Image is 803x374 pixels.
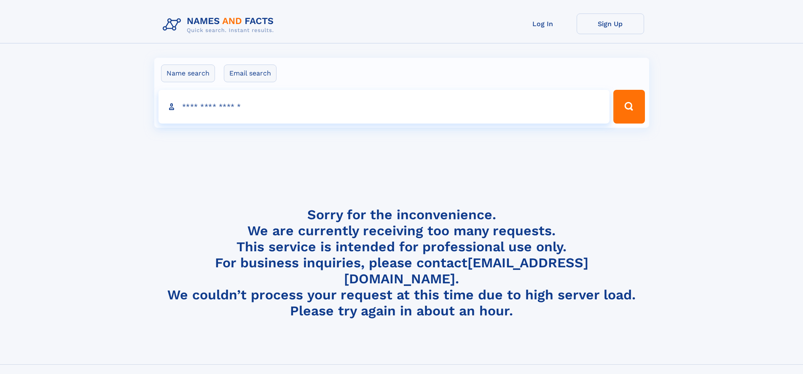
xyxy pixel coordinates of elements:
[344,255,588,287] a: [EMAIL_ADDRESS][DOMAIN_NAME]
[159,207,644,319] h4: Sorry for the inconvenience. We are currently receiving too many requests. This service is intend...
[577,13,644,34] a: Sign Up
[158,90,610,124] input: search input
[613,90,645,124] button: Search Button
[224,65,277,82] label: Email search
[161,65,215,82] label: Name search
[159,13,281,36] img: Logo Names and Facts
[509,13,577,34] a: Log In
